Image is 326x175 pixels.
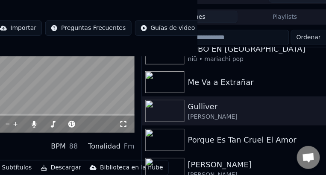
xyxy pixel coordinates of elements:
[100,163,163,172] div: Biblioteca en la nube
[69,141,78,152] div: 88
[297,146,320,169] div: Chat abierto
[45,20,131,36] button: Preguntas Frecuentes
[88,141,120,152] div: Tonalidad
[124,141,135,152] div: Fm
[297,33,321,42] span: Ordenar
[135,20,201,36] button: Guías de video
[51,141,66,152] div: BPM
[37,162,85,174] button: Descargar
